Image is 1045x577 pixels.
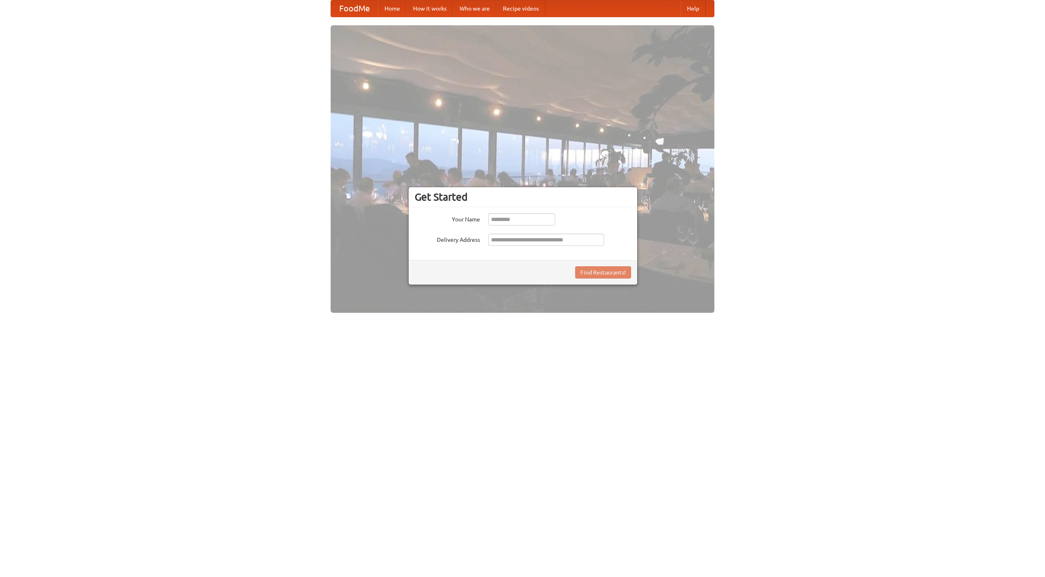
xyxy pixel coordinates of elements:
a: Help [680,0,706,17]
label: Delivery Address [415,234,480,244]
h3: Get Started [415,191,631,203]
a: Recipe videos [496,0,545,17]
a: Who we are [453,0,496,17]
a: How it works [407,0,453,17]
a: Home [378,0,407,17]
button: Find Restaurants! [575,266,631,279]
label: Your Name [415,213,480,223]
a: FoodMe [331,0,378,17]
